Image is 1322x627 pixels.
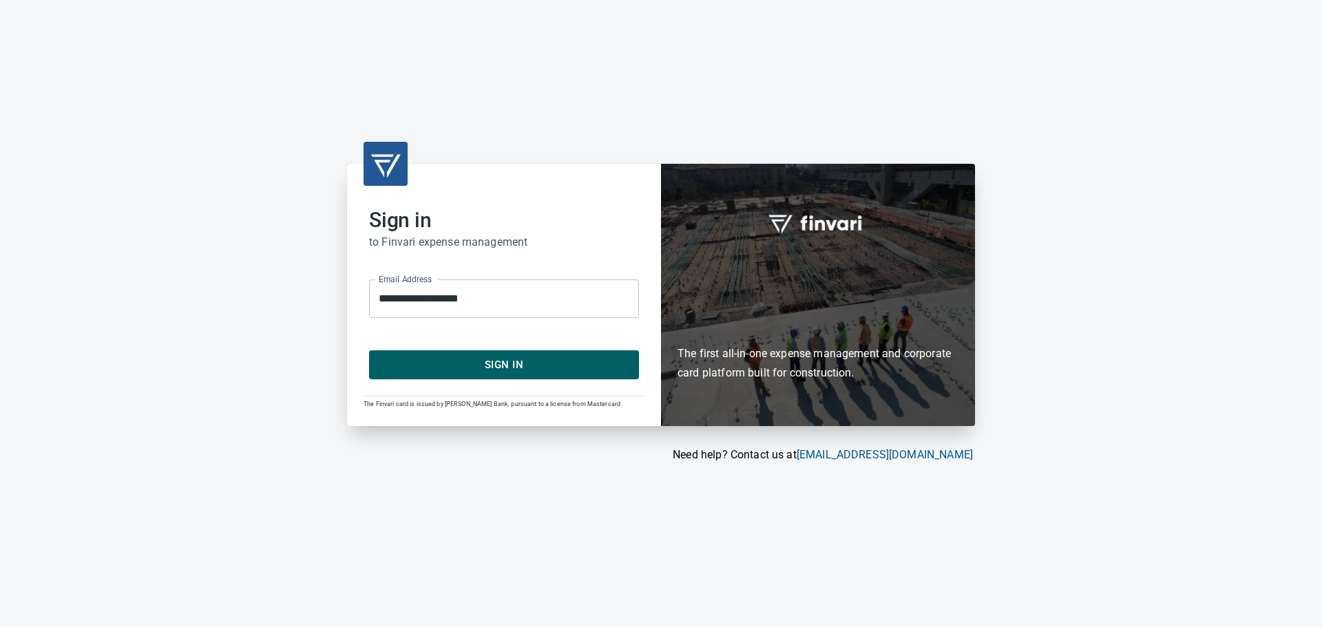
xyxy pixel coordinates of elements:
img: transparent_logo.png [369,147,402,180]
img: fullword_logo_white.png [766,207,870,239]
a: [EMAIL_ADDRESS][DOMAIN_NAME] [797,448,973,461]
div: Finvari [661,164,975,426]
h2: Sign in [369,208,639,233]
span: The Finvari card is issued by [PERSON_NAME] Bank, pursuant to a license from Mastercard [364,401,620,407]
span: Sign In [384,356,624,374]
h6: The first all-in-one expense management and corporate card platform built for construction. [678,265,958,383]
button: Sign In [369,350,639,379]
h6: to Finvari expense management [369,233,639,252]
p: Need help? Contact us at [347,447,973,463]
